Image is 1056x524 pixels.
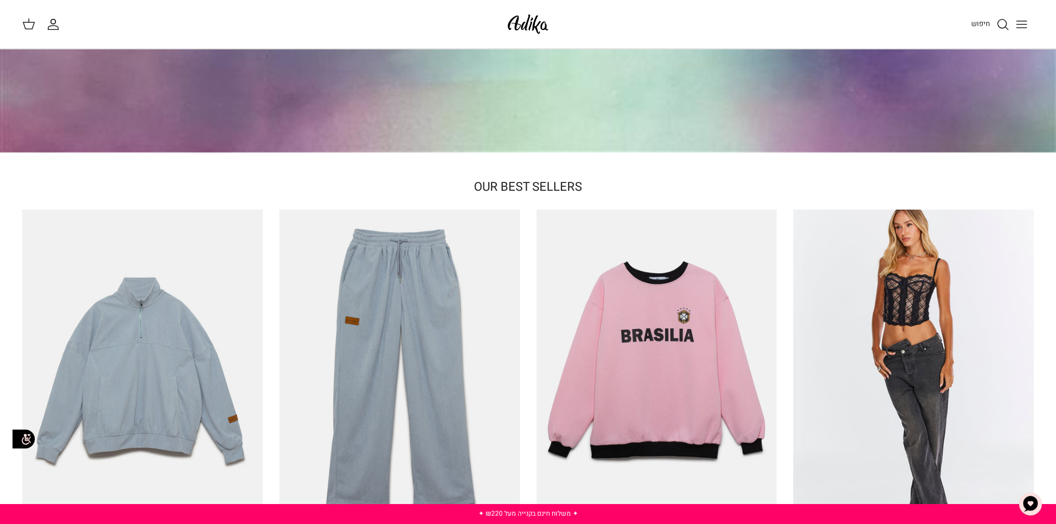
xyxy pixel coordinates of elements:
[8,424,39,454] img: accessibility_icon02.svg
[1014,487,1047,521] button: צ'אט
[1009,12,1034,37] button: Toggle menu
[478,508,578,518] a: ✦ משלוח חינם בקנייה מעל ₪220 ✦
[474,178,582,196] a: OUR BEST SELLERS
[971,18,1009,31] a: חיפוש
[971,18,990,29] span: חיפוש
[504,11,552,37] img: Adika IL
[47,18,64,31] a: החשבון שלי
